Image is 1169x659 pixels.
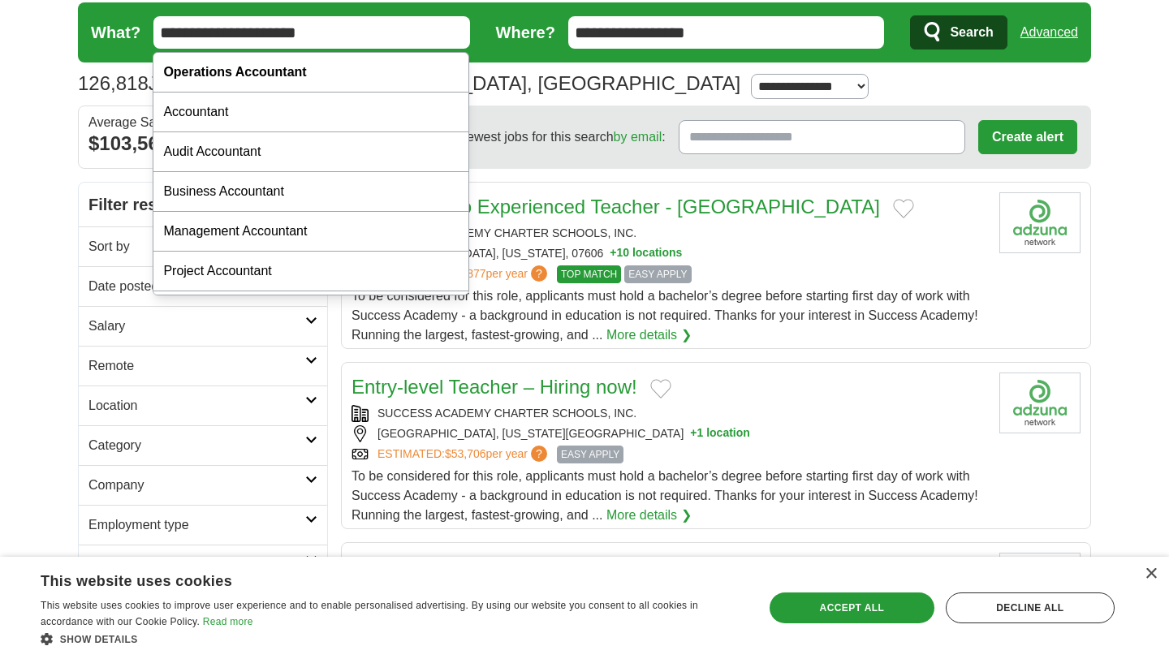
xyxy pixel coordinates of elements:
h2: Location [88,396,305,416]
h2: Salary [88,317,305,336]
a: Date posted [79,266,327,306]
a: Employment type [79,505,327,545]
div: Audit Accountant [153,132,468,172]
div: $103,560 [88,129,317,158]
a: Advanced [1020,16,1078,49]
h2: Date posted [88,277,305,296]
h2: Company [88,476,305,495]
div: Management Accountant [153,212,468,252]
a: Hours [79,545,327,584]
a: Remote [79,346,327,385]
button: Add to favorite jobs [650,379,671,398]
div: This website uses cookies [41,566,702,591]
button: Create alert [978,120,1077,154]
button: +10 locations [610,245,682,262]
div: SUCCESS ACADEMY CHARTER SCHOOLS, INC. [352,405,986,422]
a: by email [614,130,662,144]
a: Entry-Level to Experienced Teacher - [GEOGRAPHIC_DATA] [352,556,880,578]
div: SUCCESS ACADEMY CHARTER SCHOOLS, INC. [352,225,986,242]
label: What? [91,20,140,45]
span: $53,706 [445,447,486,460]
h2: Sort by [88,237,305,256]
button: Add to favorite jobs [893,199,914,218]
h2: Hours [88,555,305,575]
span: To be considered for this role, applicants must hold a bachelor’s degree before starting first da... [352,289,978,342]
a: Category [79,425,327,465]
img: Company logo [999,553,1081,614]
label: Where? [496,20,555,45]
h2: Remote [88,356,305,376]
h2: Category [88,436,305,455]
span: Receive the newest jobs for this search : [387,127,665,147]
strong: Operations Accountant [163,65,306,79]
h2: Employment type [88,515,305,535]
a: More details ❯ [606,325,692,345]
div: Project Accountant [153,252,468,291]
h2: Filter results [79,183,327,226]
span: TOP MATCH [557,265,621,283]
span: EASY APPLY [557,446,623,463]
div: Show details [41,631,743,647]
button: Search [910,15,1007,50]
div: Accountant [153,93,468,132]
div: Decline all [946,592,1115,623]
span: To be considered for this role, applicants must hold a bachelor’s degree before starting first da... [352,469,978,522]
div: Business Accountant [153,172,468,212]
a: ESTIMATED:$53,706per year? [377,446,550,463]
div: Average Salary [88,116,317,129]
div: Close [1145,568,1157,580]
h1: Jobs in [US_STATE][GEOGRAPHIC_DATA], [GEOGRAPHIC_DATA] [78,72,740,94]
span: This website uses cookies to improve user experience and to enable personalised advertising. By u... [41,600,698,627]
button: +1 location [690,425,750,442]
a: Sort by [79,226,327,266]
span: EASY APPLY [624,265,691,283]
span: + [690,425,697,442]
span: + [610,245,616,262]
a: Company [79,465,327,505]
div: [GEOGRAPHIC_DATA], [US_STATE][GEOGRAPHIC_DATA] [352,425,986,442]
span: ? [531,265,547,282]
span: ? [531,446,547,462]
img: Company logo [999,192,1081,253]
a: Read more, opens a new window [203,616,253,627]
div: Tax Accountant [153,291,468,331]
span: Show details [60,634,138,645]
div: [GEOGRAPHIC_DATA], [US_STATE], 07606 [352,245,986,262]
span: Search [950,16,993,49]
a: Entry-Level to Experienced Teacher - [GEOGRAPHIC_DATA] [352,196,880,218]
a: Entry-level Teacher – Hiring now! [352,376,637,398]
div: Accept all [770,592,934,623]
a: More details ❯ [606,506,692,525]
span: 126,818 [78,69,149,98]
a: Location [79,385,327,425]
img: Company logo [999,373,1081,433]
a: Salary [79,306,327,346]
